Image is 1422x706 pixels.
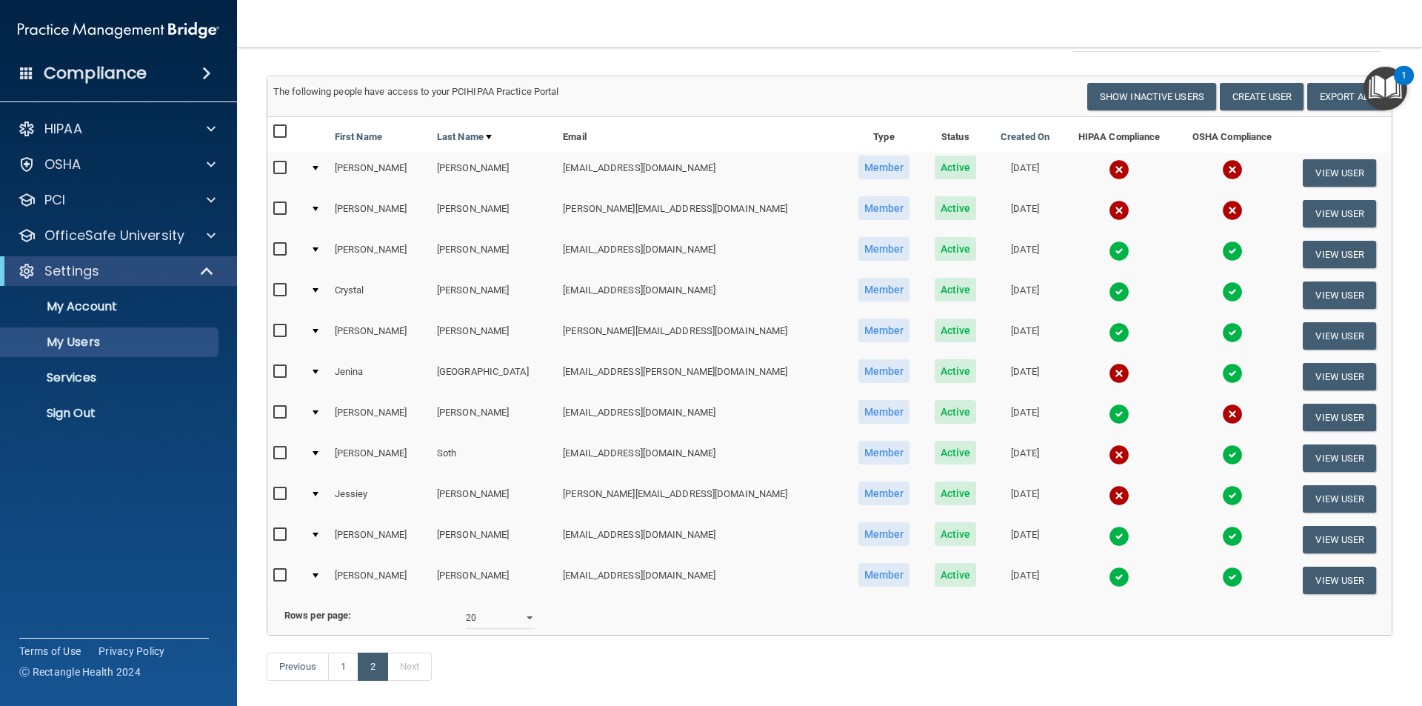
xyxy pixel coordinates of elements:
td: [PERSON_NAME] [329,397,431,438]
td: Jessiey [329,479,431,519]
td: [DATE] [988,519,1062,560]
a: OSHA [18,156,216,173]
span: Active [935,196,977,220]
td: Soth [431,438,557,479]
td: [PERSON_NAME] [431,479,557,519]
img: tick.e7d51cea.svg [1222,363,1243,384]
img: tick.e7d51cea.svg [1109,322,1129,343]
span: Active [935,237,977,261]
td: [PERSON_NAME] [431,397,557,438]
span: Member [858,400,910,424]
img: cross.ca9f0e7f.svg [1109,159,1129,180]
td: [EMAIL_ADDRESS][PERSON_NAME][DOMAIN_NAME] [557,356,845,397]
td: [DATE] [988,397,1062,438]
td: [PERSON_NAME] [329,560,431,600]
img: cross.ca9f0e7f.svg [1109,200,1129,221]
p: OSHA [44,156,81,173]
img: tick.e7d51cea.svg [1222,241,1243,262]
span: Active [935,400,977,424]
a: Privacy Policy [99,644,165,659]
img: tick.e7d51cea.svg [1109,282,1129,302]
span: Member [858,319,910,342]
img: tick.e7d51cea.svg [1109,526,1129,547]
button: Create User [1220,83,1303,110]
a: Last Name [437,128,492,146]
span: Member [858,359,910,383]
button: View User [1303,444,1376,472]
a: PCI [18,191,216,209]
td: [DATE] [988,153,1062,193]
p: OfficeSafe University [44,227,184,244]
td: [PERSON_NAME] [329,316,431,356]
button: View User [1303,241,1376,268]
td: [PERSON_NAME][EMAIL_ADDRESS][DOMAIN_NAME] [557,193,845,234]
td: [PERSON_NAME] [431,153,557,193]
span: Member [858,522,910,546]
button: View User [1303,282,1376,309]
button: Open Resource Center, 1 new notification [1363,67,1407,110]
span: Active [935,522,977,546]
button: View User [1303,322,1376,350]
a: HIPAA [18,120,216,138]
span: Active [935,156,977,179]
button: View User [1303,159,1376,187]
td: Crystal [329,275,431,316]
button: View User [1303,567,1376,594]
img: tick.e7d51cea.svg [1109,404,1129,424]
p: My Users [10,335,212,350]
img: cross.ca9f0e7f.svg [1109,363,1129,384]
span: Ⓒ Rectangle Health 2024 [19,665,141,679]
b: Rows per page: [284,610,351,621]
td: [DATE] [988,438,1062,479]
a: Settings [18,262,215,280]
a: Next [387,653,432,681]
td: [DATE] [988,356,1062,397]
td: [EMAIL_ADDRESS][DOMAIN_NAME] [557,275,845,316]
td: [PERSON_NAME] [329,438,431,479]
td: [EMAIL_ADDRESS][DOMAIN_NAME] [557,397,845,438]
a: 1 [328,653,358,681]
td: [PERSON_NAME] [431,234,557,275]
th: Email [557,117,845,153]
a: Terms of Use [19,644,81,659]
td: [PERSON_NAME] [431,193,557,234]
td: [EMAIL_ADDRESS][DOMAIN_NAME] [557,153,845,193]
td: [DATE] [988,316,1062,356]
img: cross.ca9f0e7f.svg [1222,404,1243,424]
a: Previous [267,653,329,681]
td: [PERSON_NAME][EMAIL_ADDRESS][DOMAIN_NAME] [557,479,845,519]
td: [DATE] [988,275,1062,316]
a: Created On [1001,128,1049,146]
th: OSHA Compliance [1176,117,1288,153]
iframe: Drift Widget Chat Controller [1166,601,1404,660]
span: Active [935,359,977,383]
td: [EMAIL_ADDRESS][DOMAIN_NAME] [557,560,845,600]
p: Sign Out [10,406,212,421]
span: Member [858,482,910,505]
span: Member [858,278,910,302]
img: tick.e7d51cea.svg [1222,526,1243,547]
td: [PERSON_NAME] [431,560,557,600]
td: [GEOGRAPHIC_DATA] [431,356,557,397]
img: tick.e7d51cea.svg [1222,322,1243,343]
td: [DATE] [988,560,1062,600]
span: Active [935,441,977,464]
button: View User [1303,485,1376,513]
td: [DATE] [988,234,1062,275]
td: [EMAIL_ADDRESS][DOMAIN_NAME] [557,234,845,275]
span: Active [935,482,977,505]
span: Member [858,196,910,220]
td: [PERSON_NAME] [329,193,431,234]
p: Settings [44,262,99,280]
img: tick.e7d51cea.svg [1109,241,1129,262]
h4: Compliance [44,63,147,84]
img: cross.ca9f0e7f.svg [1222,159,1243,180]
button: View User [1303,404,1376,431]
td: [PERSON_NAME] [431,519,557,560]
td: [PERSON_NAME] [431,275,557,316]
button: View User [1303,200,1376,227]
td: [PERSON_NAME] [431,316,557,356]
img: tick.e7d51cea.svg [1109,567,1129,587]
span: Active [935,319,977,342]
span: Active [935,278,977,302]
